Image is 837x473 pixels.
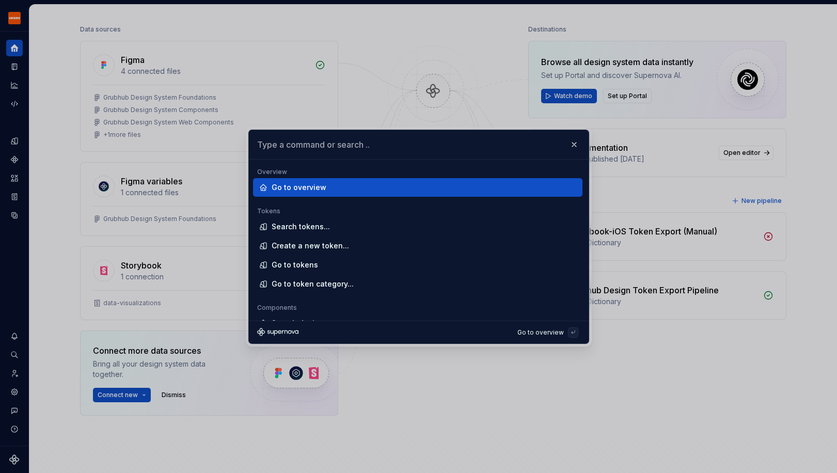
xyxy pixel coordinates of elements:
[272,279,354,289] div: Go to token category...
[253,304,582,312] div: Components
[272,222,330,232] div: Search tokens...
[513,325,580,339] button: Go to overview
[272,318,405,328] div: Search design system components...
[253,207,582,215] div: Tokens
[257,328,298,336] svg: Supernova Logo
[253,168,582,176] div: Overview
[272,260,318,270] div: Go to tokens
[272,241,349,251] div: Create a new token...
[517,328,568,336] div: Go to overview
[272,182,326,193] div: Go to overview
[249,130,589,159] input: Type a command or search ..
[249,160,589,321] div: Type a command or search ..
